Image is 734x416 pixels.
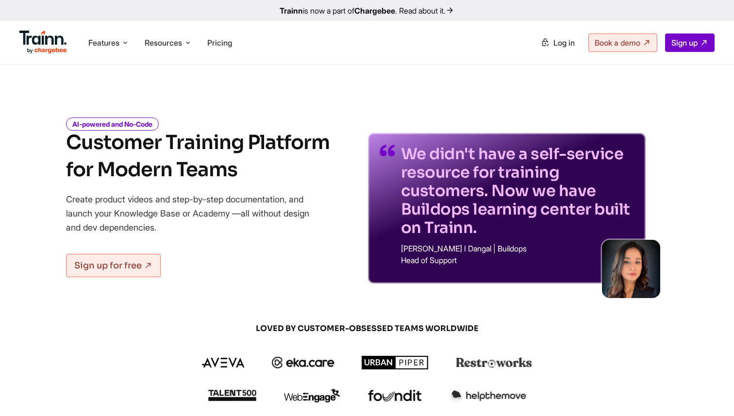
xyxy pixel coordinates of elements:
[362,356,429,369] img: urbanpiper logo
[602,240,660,298] img: sabina-buildops.d2e8138.png
[19,31,67,54] img: Trainn Logo
[134,323,600,334] span: LOVED BY CUSTOMER-OBSESSED TEAMS WORLDWIDE
[671,38,698,48] span: Sign up
[88,37,119,48] span: Features
[401,256,634,264] p: Head of Support
[66,192,323,234] p: Create product videos and step-by-step documentation, and launch your Knowledge Base or Academy —...
[401,245,634,252] p: [PERSON_NAME] I Dangal | Buildops
[280,6,303,16] b: Trainn
[367,390,422,401] img: foundit logo
[202,358,245,367] img: aveva logo
[272,357,335,368] img: ekacare logo
[380,145,395,156] img: quotes-purple.41a7099.svg
[284,389,340,402] img: webengage logo
[401,145,634,237] p: We didn't have a self-service resource for training customers. Now we have Buildops learning cent...
[665,33,715,52] a: Sign up
[595,38,640,48] span: Book a demo
[456,357,532,368] img: restroworks logo
[207,38,232,48] a: Pricing
[553,38,575,48] span: Log in
[66,129,330,183] h1: Customer Training Platform for Modern Teams
[354,6,395,16] b: Chargebee
[449,389,526,402] img: helpthemove logo
[535,34,581,51] a: Log in
[588,33,657,52] a: Book a demo
[208,389,256,401] img: talent500 logo
[66,117,159,131] i: AI-powered and No-Code
[66,254,161,277] a: Sign up for free
[145,37,182,48] span: Resources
